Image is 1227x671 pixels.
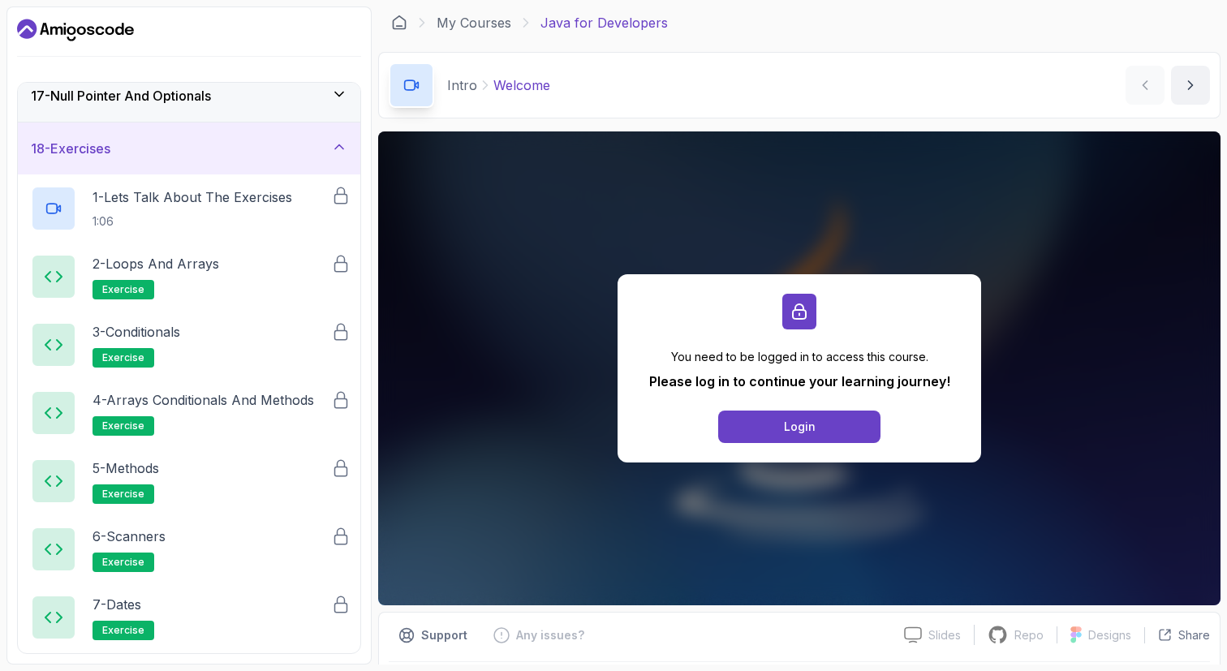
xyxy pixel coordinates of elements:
p: 1 - Lets Talk About The Exercises [93,187,292,207]
p: 3 - Conditionals [93,322,180,342]
h3: 17 - Null Pointer And Optionals [31,86,211,105]
button: 3-Conditionalsexercise [31,322,347,368]
p: Slides [928,627,961,643]
p: 5 - Methods [93,458,159,478]
p: Java for Developers [540,13,668,32]
button: 7-Datesexercise [31,595,347,640]
p: 1:06 [93,213,292,230]
h3: 18 - Exercises [31,139,110,158]
button: Support button [389,622,477,648]
p: Welcome [493,75,550,95]
p: 2 - Loops and Arrays [93,254,219,273]
button: 18-Exercises [18,123,360,174]
p: Any issues? [516,627,584,643]
p: Repo [1014,627,1044,643]
button: 1-Lets Talk About The Exercises1:06 [31,186,347,231]
a: Dashboard [391,15,407,31]
span: exercise [102,351,144,364]
button: next content [1171,66,1210,105]
p: 4 - Arrays Conditionals and Methods [93,390,314,410]
button: 2-Loops and Arraysexercise [31,254,347,299]
div: Login [784,419,816,435]
p: Designs [1088,627,1131,643]
p: 7 - Dates [93,595,141,614]
p: You need to be logged in to access this course. [649,349,950,365]
span: exercise [102,556,144,569]
span: exercise [102,488,144,501]
button: 6-Scannersexercise [31,527,347,572]
p: Share [1178,627,1210,643]
span: exercise [102,283,144,296]
button: 4-Arrays Conditionals and Methodsexercise [31,390,347,436]
p: Please log in to continue your learning journey! [649,372,950,391]
span: exercise [102,419,144,432]
p: 6 - Scanners [93,527,166,546]
p: Support [421,627,467,643]
button: 5-Methodsexercise [31,458,347,504]
button: 17-Null Pointer And Optionals [18,70,360,122]
button: Login [718,411,880,443]
a: My Courses [437,13,511,32]
p: Intro [447,75,477,95]
button: previous content [1126,66,1165,105]
button: Share [1144,627,1210,643]
a: Dashboard [17,17,134,43]
span: exercise [102,624,144,637]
